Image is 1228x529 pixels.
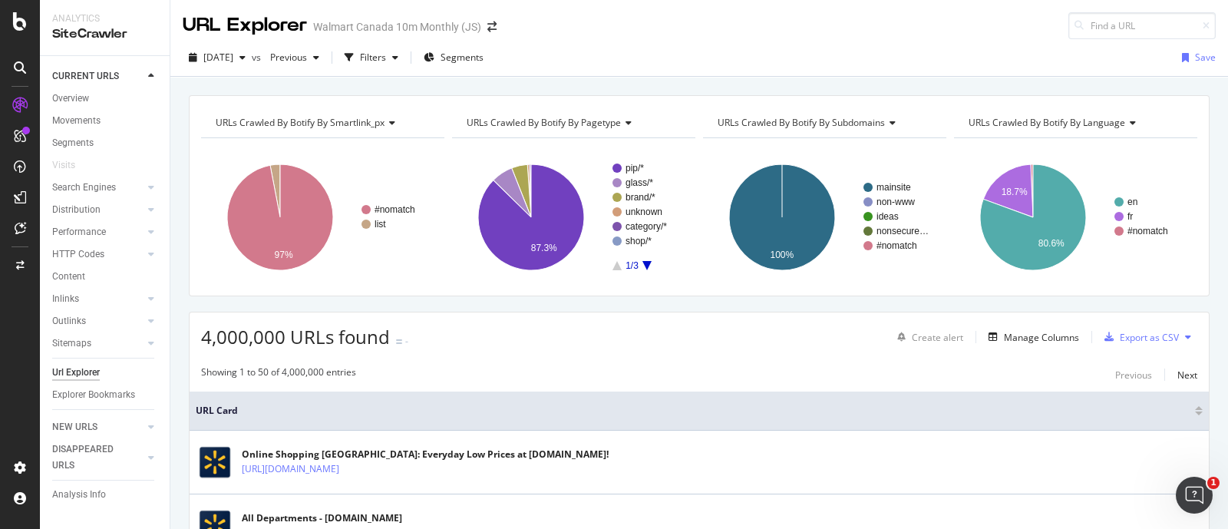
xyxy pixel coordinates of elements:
[52,91,159,107] a: Overview
[52,68,119,84] div: CURRENT URLS
[1115,369,1152,382] div: Previous
[196,404,1191,418] span: URL Card
[418,45,490,70] button: Segments
[275,250,293,260] text: 97%
[441,51,484,64] span: Segments
[876,197,915,207] text: non-www
[487,21,497,32] div: arrow-right-arrow-left
[52,12,157,25] div: Analytics
[464,111,682,135] h4: URLs Crawled By Botify By pagetype
[196,443,234,481] img: main image
[626,260,639,271] text: 1/3
[531,243,557,253] text: 87.3%
[626,177,653,188] text: glass/*
[1038,238,1065,249] text: 80.6%
[626,207,662,217] text: unknown
[252,51,264,64] span: vs
[52,387,159,403] a: Explorer Bookmarks
[52,291,79,307] div: Inlinks
[52,419,144,435] a: NEW URLS
[626,163,644,174] text: pip/*
[703,150,942,284] svg: A chart.
[242,461,339,477] a: [URL][DOMAIN_NAME]
[396,339,402,344] img: Equal
[52,224,106,240] div: Performance
[954,150,1193,284] svg: A chart.
[1120,331,1179,344] div: Export as CSV
[718,116,885,129] span: URLs Crawled By Botify By subdomains
[216,116,385,129] span: URLs Crawled By Botify By smartlink_px
[52,180,116,196] div: Search Engines
[966,111,1183,135] h4: URLs Crawled By Botify By language
[626,221,667,232] text: category/*
[1068,12,1216,39] input: Find a URL
[1098,325,1179,349] button: Export as CSV
[1177,365,1197,384] button: Next
[264,51,307,64] span: Previous
[183,45,252,70] button: [DATE]
[626,236,652,246] text: shop/*
[52,246,104,263] div: HTTP Codes
[452,150,692,284] svg: A chart.
[213,111,431,135] h4: URLs Crawled By Botify By smartlink_px
[52,269,159,285] a: Content
[52,365,159,381] a: Url Explorer
[52,113,101,129] div: Movements
[1195,51,1216,64] div: Save
[52,365,100,381] div: Url Explorer
[242,448,609,461] div: Online Shopping [GEOGRAPHIC_DATA]: Everyday Low Prices at [DOMAIN_NAME]!
[360,51,386,64] div: Filters
[52,157,91,174] a: Visits
[52,157,75,174] div: Visits
[467,116,621,129] span: URLs Crawled By Botify By pagetype
[242,511,406,525] div: All Departments - [DOMAIN_NAME]
[1176,477,1213,514] iframe: Intercom live chat
[52,291,144,307] a: Inlinks
[52,246,144,263] a: HTTP Codes
[52,387,135,403] div: Explorer Bookmarks
[52,135,159,151] a: Segments
[52,441,130,474] div: DISAPPEARED URLS
[264,45,325,70] button: Previous
[183,12,307,38] div: URL Explorer
[52,202,144,218] a: Distribution
[52,441,144,474] a: DISAPPEARED URLS
[891,325,963,349] button: Create alert
[52,269,85,285] div: Content
[969,116,1125,129] span: URLs Crawled By Botify By language
[1127,211,1133,222] text: fr
[52,487,106,503] div: Analysis Info
[313,19,481,35] div: Walmart Canada 10m Monthly (JS)
[201,324,390,349] span: 4,000,000 URLs found
[626,192,655,203] text: brand/*
[52,113,159,129] a: Movements
[52,224,144,240] a: Performance
[1127,226,1168,236] text: #nomatch
[876,240,917,251] text: #nomatch
[52,202,101,218] div: Distribution
[1115,365,1152,384] button: Previous
[1207,477,1220,489] span: 1
[982,328,1079,346] button: Manage Columns
[52,313,86,329] div: Outlinks
[338,45,404,70] button: Filters
[876,211,899,222] text: ideas
[52,336,144,352] a: Sitemaps
[52,313,144,329] a: Outlinks
[771,250,794,260] text: 100%
[876,182,911,193] text: mainsite
[715,111,933,135] h4: URLs Crawled By Botify By subdomains
[1177,369,1197,382] div: Next
[52,180,144,196] a: Search Engines
[52,91,89,107] div: Overview
[201,365,356,384] div: Showing 1 to 50 of 4,000,000 entries
[201,150,441,284] svg: A chart.
[52,25,157,43] div: SiteCrawler
[1004,331,1079,344] div: Manage Columns
[375,204,415,215] text: #nomatch
[52,68,144,84] a: CURRENT URLS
